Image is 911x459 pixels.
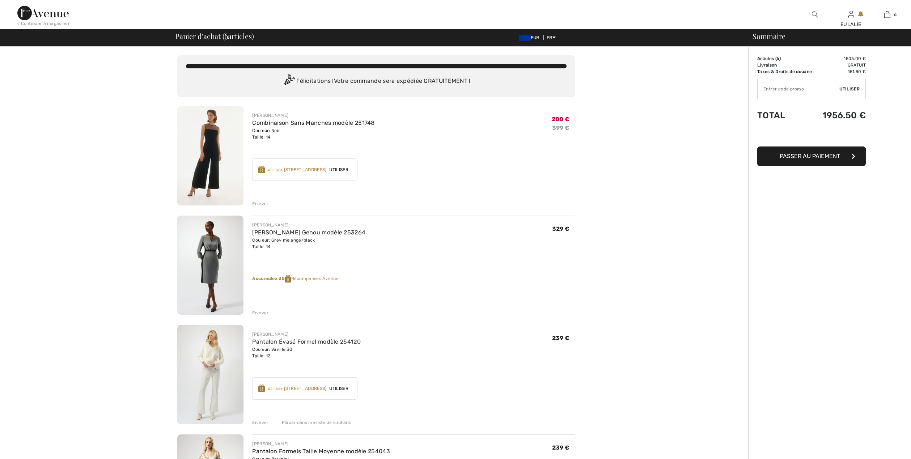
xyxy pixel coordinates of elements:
div: Enlever [252,310,268,316]
span: 329 € [552,225,570,232]
img: Mes infos [848,10,854,19]
span: Utiliser [326,166,351,173]
a: 6 [869,10,905,19]
span: 6 [224,31,228,40]
span: Passer au paiement [780,153,840,160]
td: 1505.00 € [818,55,866,62]
span: Utiliser [839,86,860,92]
div: Récompenses Avenue [252,275,575,282]
div: EULALIE [833,21,869,28]
div: Félicitations ! Votre commande sera expédiée GRATUITEMENT ! [186,74,567,89]
td: Taxes & Droits de douane [757,68,818,75]
td: 1956.50 € [818,103,866,128]
td: 451.50 € [818,68,866,75]
span: 200 € [552,116,570,123]
td: Articles ( ) [757,55,818,62]
div: Sommaire [744,33,907,40]
div: [PERSON_NAME] [252,112,374,119]
div: [PERSON_NAME] [252,222,365,228]
div: Enlever [252,419,268,426]
a: Pantalon Évasé Formel modèle 254120 [252,338,361,345]
div: Placer dans ma liste de souhaits [276,419,352,426]
img: recherche [812,10,818,19]
span: 6 [776,56,779,61]
a: Pantalon Formels Taille Moyenne modèle 254043 [252,448,390,455]
div: [PERSON_NAME] [252,331,361,337]
td: Gratuit [818,62,866,68]
div: Enlever [252,200,268,207]
span: Utiliser [326,385,351,392]
img: 1ère Avenue [17,6,69,20]
div: Couleur: Grey melange/black Taille: 14 [252,237,365,250]
a: [PERSON_NAME] Genou modèle 253264 [252,229,365,236]
iframe: Trouvez des informations supplémentaires ici [776,252,911,459]
img: Combinaison Sans Manches modèle 251748 [177,106,243,205]
div: Couleur: Vanille 30 Taille: 12 [252,346,361,359]
img: Reward-Logo.svg [285,275,291,282]
div: utiliser [STREET_ADDRESS] [268,385,327,392]
input: Code promo [758,78,839,100]
span: 239 € [552,444,570,451]
td: Livraison [757,62,818,68]
div: < Continuer à magasiner [17,20,70,27]
iframe: PayPal [757,128,866,144]
a: Combinaison Sans Manches modèle 251748 [252,119,374,126]
strong: Accumulez 35 [252,276,291,281]
img: Reward-Logo.svg [258,384,265,392]
img: Reward-Logo.svg [258,166,265,173]
span: Panier d'achat ( articles) [175,33,254,40]
span: EUR [519,35,542,40]
img: Mon panier [884,10,890,19]
img: Robe Fourreau Genou modèle 253264 [177,216,243,315]
div: Couleur: Noir Taille: 14 [252,127,374,140]
s: 399 € [552,124,570,131]
span: 6 [894,11,897,18]
a: Se connecter [848,11,854,18]
img: Euro [519,35,531,41]
div: [PERSON_NAME] [252,441,390,447]
img: Congratulation2.svg [282,74,296,89]
span: FR [547,35,556,40]
button: Passer au paiement [757,146,866,166]
div: utiliser [STREET_ADDRESS] [268,166,327,173]
img: Pantalon Évasé Formel modèle 254120 [177,325,243,424]
span: 239 € [552,335,570,341]
td: Total [757,103,818,128]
